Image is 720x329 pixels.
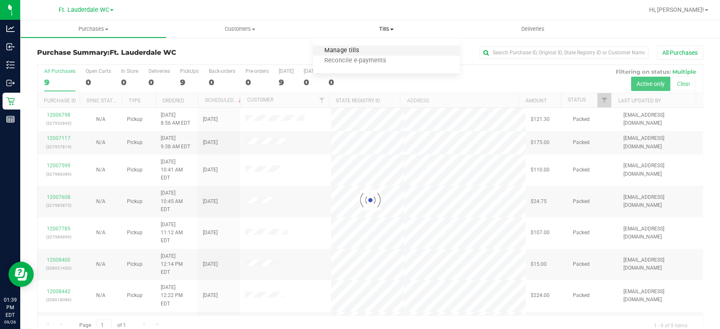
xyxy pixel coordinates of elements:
[313,25,459,33] span: Tills
[6,43,15,51] inline-svg: Inbound
[510,25,556,33] span: Deliveries
[110,48,176,56] span: Ft. Lauderdale WC
[6,24,15,33] inline-svg: Analytics
[167,20,313,38] a: Customers
[8,262,34,287] iframe: Resource center
[6,61,15,69] inline-svg: Inventory
[167,25,313,33] span: Customers
[313,57,397,64] span: Reconcile e-payments
[657,45,703,60] button: All Purchases
[6,97,15,105] inline-svg: Retail
[37,49,259,56] h3: Purchase Summary:
[313,20,459,38] a: Tills Manage tills Reconcile e-payments
[480,46,648,59] input: Search Purchase ID, Original ID, State Registry ID or Customer Name...
[59,6,109,13] span: Ft. Lauderdale WC
[4,319,16,325] p: 09/26
[460,20,606,38] a: Deliveries
[6,115,15,123] inline-svg: Reports
[20,20,167,38] a: Purchases
[6,79,15,87] inline-svg: Outbound
[649,6,704,13] span: Hi, [PERSON_NAME]!
[21,25,166,33] span: Purchases
[4,296,16,319] p: 01:39 PM EDT
[313,47,370,54] span: Manage tills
